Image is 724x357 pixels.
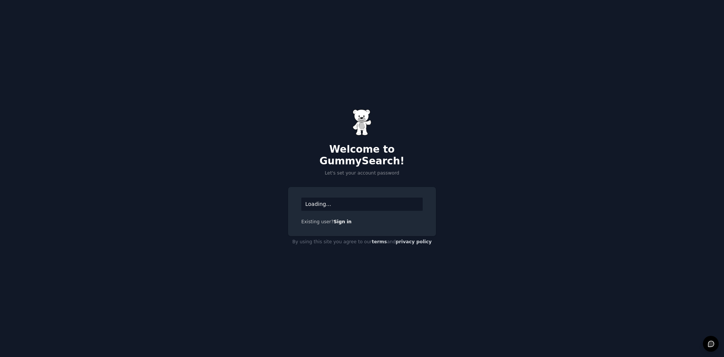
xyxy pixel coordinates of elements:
[301,198,423,211] div: Loading...
[396,239,432,244] a: privacy policy
[372,239,387,244] a: terms
[288,236,436,248] div: By using this site you agree to our and
[334,219,352,224] a: Sign in
[353,109,371,136] img: Gummy Bear
[301,219,334,224] span: Existing user?
[288,170,436,177] p: Let's set your account password
[288,144,436,167] h2: Welcome to GummySearch!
